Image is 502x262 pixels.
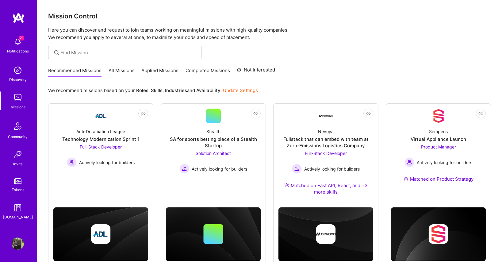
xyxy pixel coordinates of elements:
[62,136,140,142] div: Technology Modernization Sprint 1
[53,109,148,182] a: Company LogoAnti-Defamation LeagueTechnology Modernization Sprint 1Full-Stack Developer Actively ...
[421,144,456,149] span: Product Manager
[166,207,261,261] img: cover
[318,128,334,135] div: Nevoya
[165,87,187,93] b: Industries
[10,119,25,133] img: Community
[429,224,448,244] img: Company logo
[60,49,197,56] input: Find Mission...
[431,109,446,123] img: Company Logo
[80,144,122,149] span: Full-Stack Developer
[12,64,24,76] img: discovery
[305,151,347,156] span: Full-Stack Developer
[151,87,163,93] b: Skills
[14,178,21,184] img: tokens
[79,159,135,166] span: Actively looking for builders
[141,67,178,77] a: Applied Missions
[166,136,261,149] div: SA for sports betting piece of a Stealth Startup
[278,136,373,149] div: Fullstack that can embed with team at Zero-Emissions Logistics Company
[196,151,231,156] span: Solution Architect
[67,157,77,167] img: Actively looking for builders
[12,36,24,48] img: bell
[53,49,60,56] i: icon SearchGrey
[48,67,102,77] a: Recommended Missions
[316,224,336,244] img: Company logo
[12,237,24,250] img: User Avatar
[12,202,24,214] img: guide book
[3,214,33,220] div: [DOMAIN_NAME]
[206,128,220,135] div: Stealth
[417,159,472,166] span: Actively looking for builders
[13,161,23,167] div: Invite
[7,48,29,54] div: Notifications
[94,109,108,123] img: Company Logo
[9,76,27,83] div: Discovery
[141,111,146,116] i: icon EyeClosed
[391,207,486,261] img: cover
[284,183,289,187] img: Ateam Purple Icon
[278,207,373,261] img: cover
[10,237,25,250] a: User Avatar
[411,136,466,142] div: Virtual Appliance Launch
[192,166,247,172] span: Actively looking for builders
[186,67,230,77] a: Completed Missions
[278,109,373,202] a: Company LogoNevoyaFullstack that can embed with team at Zero-Emissions Logistics CompanyFull-Stac...
[48,12,491,20] h3: Mission Control
[12,91,24,104] img: teamwork
[91,224,111,244] img: Company logo
[166,109,261,182] a: StealthSA for sports betting piece of a Stealth StartupSolution Architect Actively looking for bu...
[12,12,25,23] img: logo
[319,109,333,123] img: Company Logo
[8,133,28,140] div: Community
[76,128,125,135] div: Anti-Defamation League
[366,111,371,116] i: icon EyeClosed
[404,176,473,182] div: Matched on Product Strategy
[196,87,220,93] b: Availability
[223,87,258,93] a: Update Settings
[429,128,448,135] div: Semperis
[253,111,258,116] i: icon EyeClosed
[404,176,408,181] img: Ateam Purple Icon
[53,207,148,261] img: cover
[237,66,275,77] a: Not Interested
[391,109,486,190] a: Company LogoSemperisVirtual Appliance LaunchProduct Manager Actively looking for buildersActively...
[292,164,302,174] img: Actively looking for builders
[478,111,483,116] i: icon EyeClosed
[48,87,258,94] p: We recommend missions based on your , , and .
[19,36,24,40] span: 21
[404,157,414,167] img: Actively looking for builders
[12,148,24,161] img: Invite
[109,67,135,77] a: All Missions
[10,104,25,110] div: Missions
[136,87,148,93] b: Roles
[304,166,360,172] span: Actively looking for builders
[179,164,189,174] img: Actively looking for builders
[278,182,373,195] div: Matched on Fast API, React, and +3 more skills
[48,26,491,41] p: Here you can discover and request to join teams working on meaningful missions with high-quality ...
[12,187,24,193] div: Tokens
